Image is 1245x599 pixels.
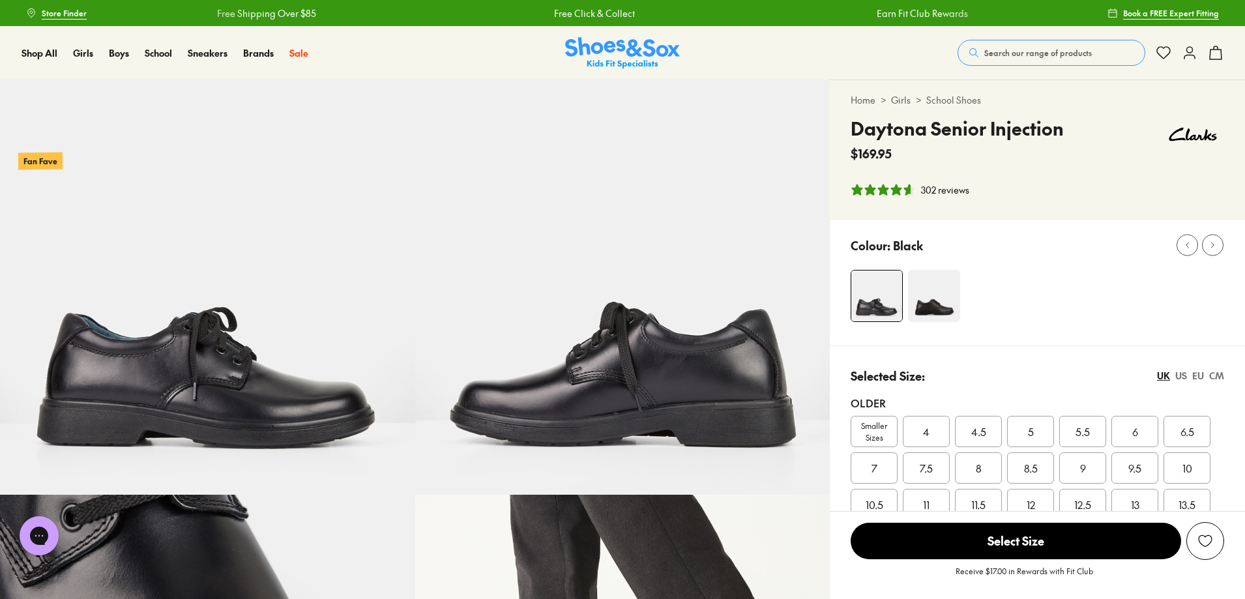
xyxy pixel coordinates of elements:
p: Receive $17.00 in Rewards with Fit Club [956,565,1093,589]
a: School Shoes [926,93,981,107]
div: EU [1192,369,1204,383]
button: Search our range of products [958,40,1145,66]
div: US [1175,369,1187,383]
div: > > [851,93,1224,107]
span: 12 [1027,497,1035,512]
a: Brands [243,46,274,60]
iframe: Gorgias live chat messenger [13,512,65,560]
span: Select Size [851,523,1181,559]
span: Brands [243,46,274,59]
a: Book a FREE Expert Fitting [1107,1,1219,25]
div: 302 reviews [921,183,969,197]
a: Free Click & Collect [552,7,633,20]
div: UK [1157,369,1170,383]
img: Vendor logo [1162,115,1224,154]
a: Earn Fit Club Rewards [875,7,966,20]
span: 6.5 [1180,424,1194,439]
span: 7.5 [920,460,933,476]
button: Add to Wishlist [1186,522,1224,560]
span: 8.5 [1024,460,1038,476]
span: 9 [1080,460,1086,476]
span: 4 [923,424,930,439]
h4: Daytona Senior Injection [851,115,1064,142]
div: CM [1209,369,1224,383]
span: 5 [1028,424,1034,439]
p: Selected Size: [851,367,925,385]
img: Daytona Senior Injection Black [851,270,902,321]
p: Black [893,237,923,254]
span: 7 [871,460,877,476]
a: Shop All [22,46,57,60]
span: 13 [1131,497,1139,512]
a: Girls [891,93,911,107]
a: Store Finder [26,1,87,25]
span: Search our range of products [984,47,1092,59]
span: 9.5 [1128,460,1141,476]
img: Daytona Senior Injection Black [415,80,830,495]
span: 4.5 [971,424,986,439]
span: 10.5 [866,497,883,512]
a: Girls [73,46,93,60]
span: Shop All [22,46,57,59]
img: 4-109640_1 [908,270,960,322]
img: SNS_Logo_Responsive.svg [565,37,680,69]
div: Older [851,395,1224,411]
span: Sale [289,46,308,59]
a: Sale [289,46,308,60]
span: Girls [73,46,93,59]
span: 11.5 [971,497,986,512]
p: Fan Fave [18,152,63,169]
span: Boys [109,46,129,59]
span: Smaller Sizes [851,420,897,443]
span: 10 [1182,460,1192,476]
span: $169.95 [851,145,892,162]
a: Free Shipping Over $85 [215,7,314,20]
a: Sneakers [188,46,227,60]
a: Shoes & Sox [565,37,680,69]
span: 11 [923,497,930,512]
span: Sneakers [188,46,227,59]
span: School [145,46,172,59]
span: Store Finder [42,7,87,19]
a: Home [851,93,875,107]
a: Boys [109,46,129,60]
span: 8 [976,460,982,476]
p: Colour: [851,237,890,254]
span: 13.5 [1179,497,1195,512]
span: 12.5 [1074,497,1091,512]
span: 6 [1132,424,1138,439]
span: Book a FREE Expert Fitting [1123,7,1219,19]
span: 5.5 [1076,424,1090,439]
a: School [145,46,172,60]
button: Select Size [851,522,1181,560]
button: 4.79 stars, 302 ratings [851,183,969,197]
